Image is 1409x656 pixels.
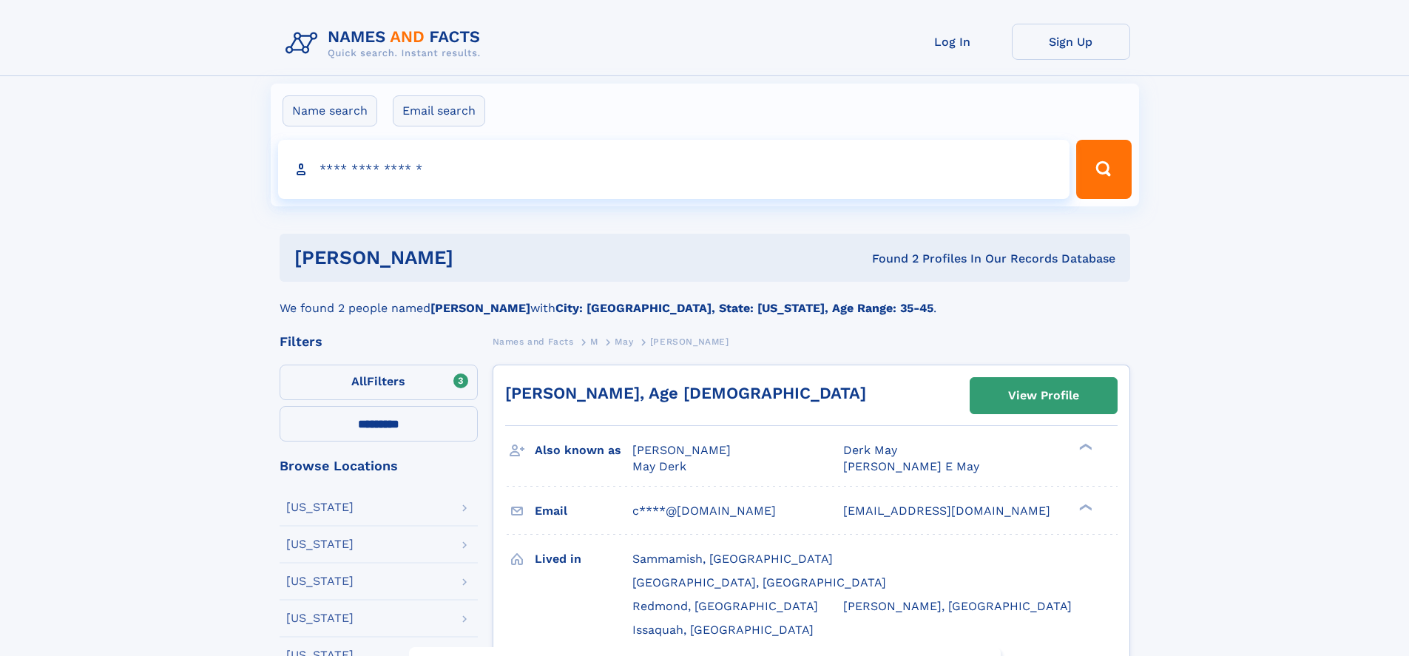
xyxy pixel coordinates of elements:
h1: [PERSON_NAME] [294,248,663,267]
span: May Derk [632,459,686,473]
span: [PERSON_NAME], [GEOGRAPHIC_DATA] [843,599,1072,613]
input: search input [278,140,1070,199]
span: [PERSON_NAME] E May [843,459,979,473]
b: City: [GEOGRAPHIC_DATA], State: [US_STATE], Age Range: 35-45 [555,301,933,315]
a: [PERSON_NAME], Age [DEMOGRAPHIC_DATA] [505,384,866,402]
span: Issaquah, [GEOGRAPHIC_DATA] [632,623,814,637]
div: ❯ [1075,442,1093,452]
label: Filters [280,365,478,400]
h3: Email [535,498,632,524]
div: ❯ [1075,502,1093,512]
div: Filters [280,335,478,348]
span: Sammamish, [GEOGRAPHIC_DATA] [632,552,833,566]
span: [EMAIL_ADDRESS][DOMAIN_NAME] [843,504,1050,518]
a: May [615,332,633,351]
div: [US_STATE] [286,575,354,587]
a: Names and Facts [493,332,574,351]
span: May [615,337,633,347]
a: M [590,332,598,351]
a: Log In [893,24,1012,60]
div: [US_STATE] [286,612,354,624]
div: We found 2 people named with . [280,282,1130,317]
div: Browse Locations [280,459,478,473]
b: [PERSON_NAME] [430,301,530,315]
img: Logo Names and Facts [280,24,493,64]
div: View Profile [1008,379,1079,413]
h3: Also known as [535,438,632,463]
span: All [351,374,367,388]
a: Sign Up [1012,24,1130,60]
span: [PERSON_NAME] [650,337,729,347]
a: View Profile [970,378,1117,413]
span: Derk May [843,443,897,457]
div: Found 2 Profiles In Our Records Database [663,251,1115,267]
span: Redmond, [GEOGRAPHIC_DATA] [632,599,818,613]
div: [US_STATE] [286,538,354,550]
button: Search Button [1076,140,1131,199]
span: [PERSON_NAME] [632,443,731,457]
h3: Lived in [535,547,632,572]
label: Name search [283,95,377,126]
div: [US_STATE] [286,501,354,513]
label: Email search [393,95,485,126]
span: M [590,337,598,347]
span: [GEOGRAPHIC_DATA], [GEOGRAPHIC_DATA] [632,575,886,589]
